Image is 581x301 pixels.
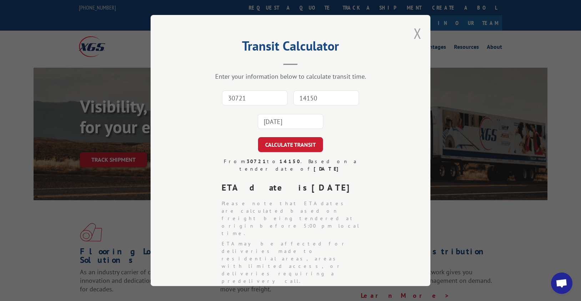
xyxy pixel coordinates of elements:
[186,72,395,81] div: Enter your information below to calculate transit time.
[222,200,365,237] li: Please note that ETA dates are calculated based on freight being tendered at origin before 5:00 p...
[279,158,300,165] strong: 14150
[314,166,342,172] strong: [DATE]
[222,181,365,194] div: ETA date is
[258,114,323,129] input: Tender Date
[247,158,267,165] strong: 30721
[293,90,359,105] input: Dest. Zip
[186,41,395,55] h2: Transit Calculator
[312,182,356,193] strong: [DATE]
[551,273,572,294] a: Open chat
[414,24,421,43] button: Close modal
[258,137,323,152] button: CALCULATE TRANSIT
[222,240,365,285] li: ETA may be affected for deliveries made to residential areas, areas with limited access, or deliv...
[222,90,288,105] input: Origin Zip
[216,158,365,173] div: From to . Based on a tender date of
